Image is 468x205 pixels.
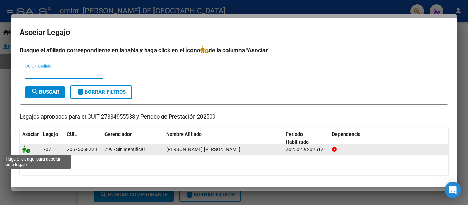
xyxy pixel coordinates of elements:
datatable-header-cell: Legajo [40,127,64,150]
datatable-header-cell: Dependencia [329,127,449,150]
datatable-header-cell: CUIL [64,127,102,150]
span: 707 [43,146,51,152]
span: Borrar Filtros [76,89,126,95]
span: Legajo [43,131,58,137]
datatable-header-cell: Periodo Habilitado [283,127,329,150]
h2: Asociar Legajo [20,26,448,39]
p: Legajos aprobados para el CUIT 27334955538 y Período de Prestación 202509 [20,113,448,121]
span: Periodo Habilitado [286,131,309,145]
datatable-header-cell: Nombre Afiliado [163,127,283,150]
button: Buscar [25,86,65,98]
span: GUTIERREZ CHAVES JORGE BENJAMIN [166,146,241,152]
button: Borrar Filtros [70,85,132,99]
span: Nombre Afiliado [166,131,202,137]
span: Gerenciador [104,131,132,137]
mat-icon: search [31,88,39,96]
span: Asociar [22,131,39,137]
datatable-header-cell: Asociar [20,127,40,150]
div: 202502 a 202512 [286,145,327,153]
span: Dependencia [332,131,361,137]
span: Z99 - Sin Identificar [104,146,145,152]
div: 1 registros [20,157,448,175]
span: Buscar [31,89,59,95]
h4: Busque el afiliado correspondiente en la tabla y haga click en el ícono de la columna "Asociar". [20,46,448,55]
div: Open Intercom Messenger [445,182,461,198]
mat-icon: delete [76,88,85,96]
div: 20575068228 [67,145,97,153]
datatable-header-cell: Gerenciador [102,127,163,150]
span: CUIL [67,131,77,137]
